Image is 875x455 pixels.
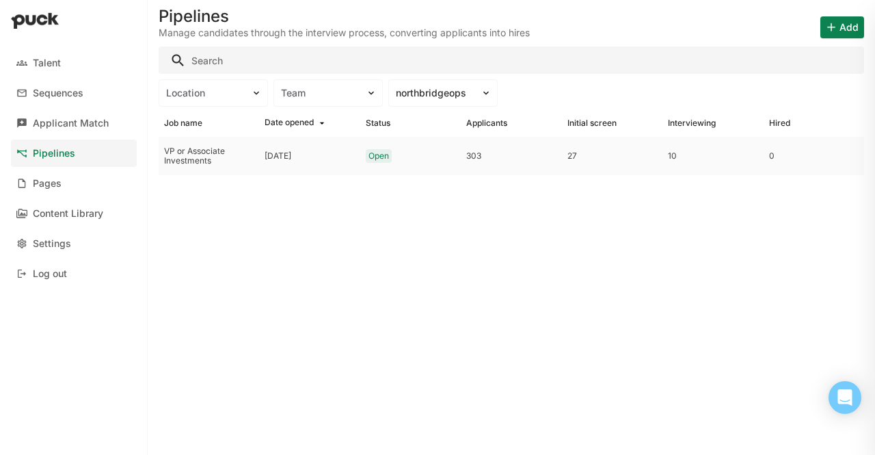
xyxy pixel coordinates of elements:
div: Status [366,118,390,128]
a: Content Library [11,200,137,227]
div: Date opened [265,118,314,129]
div: northbridgeops [396,88,474,99]
div: Manage candidates through the interview process, converting applicants into hires [159,27,530,38]
div: 0 [769,151,859,161]
div: 303 [466,151,556,161]
div: VP or Associate Investments [164,146,254,166]
div: Log out [33,268,67,280]
a: Talent [11,49,137,77]
div: Team [281,88,359,99]
div: Pages [33,178,62,190]
div: Talent [33,57,61,69]
div: Hired [769,118,790,128]
div: 27 [567,151,657,161]
input: Search [159,47,864,74]
div: Open [368,151,389,161]
a: Applicant Match [11,109,137,137]
a: Sequences [11,79,137,107]
div: Interviewing [668,118,716,128]
div: Settings [33,238,71,250]
div: Content Library [33,208,103,220]
div: Location [166,88,244,99]
div: Open Intercom Messenger [829,381,861,414]
div: Job name [164,118,202,128]
div: Initial screen [567,118,617,128]
div: Sequences [33,88,83,99]
div: [DATE] [265,151,291,161]
button: Add [820,16,864,38]
a: Pages [11,170,137,197]
h1: Pipelines [159,8,229,25]
div: 10 [668,151,757,161]
a: Settings [11,230,137,257]
a: Pipelines [11,140,137,167]
div: Applicants [466,118,507,128]
div: Applicant Match [33,118,109,129]
div: Pipelines [33,148,75,159]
